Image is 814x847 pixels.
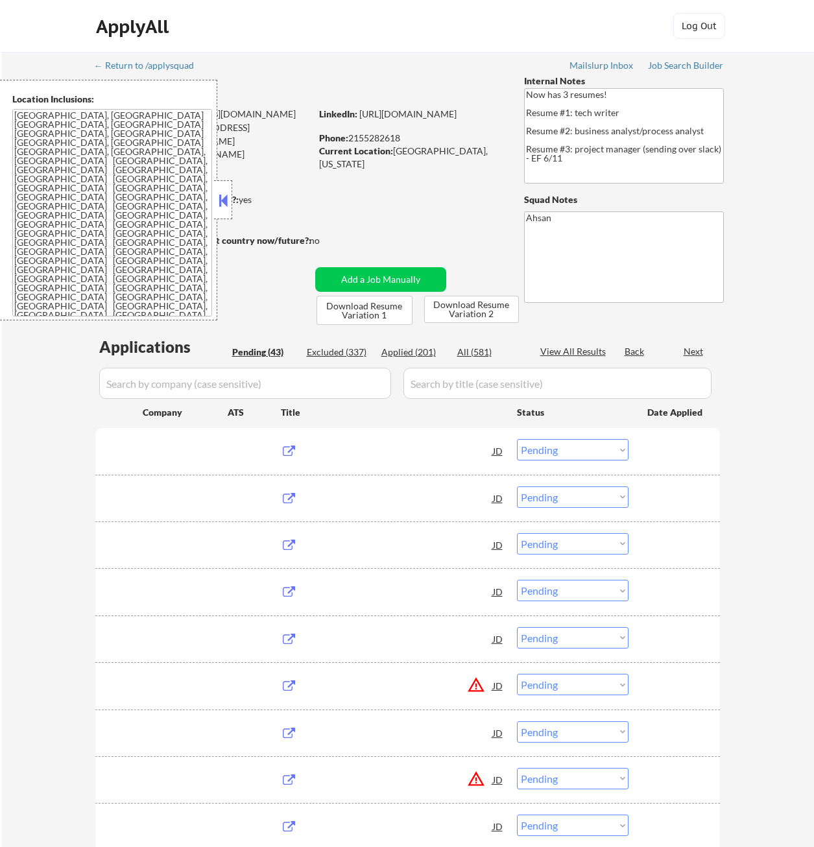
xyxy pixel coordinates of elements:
strong: Current Location: [319,145,393,156]
a: [URL][DOMAIN_NAME] [359,108,457,119]
strong: Phone: [319,132,348,143]
button: warning_amber [467,770,485,788]
div: Company [143,406,228,419]
div: JD [492,580,505,603]
div: JD [492,674,505,697]
a: Job Search Builder [648,60,724,73]
div: JD [492,768,505,791]
div: JD [492,815,505,838]
button: Add a Job Manually [315,267,446,292]
button: Download Resume Variation 1 [317,296,413,325]
div: ← Return to /applysquad [94,61,206,70]
button: Log Out [673,13,725,39]
div: ATS [228,406,281,419]
a: Mailslurp Inbox [569,60,634,73]
div: no [309,234,346,247]
div: JD [492,627,505,650]
div: View All Results [540,345,610,358]
div: 2155282618 [319,132,503,145]
div: JD [492,439,505,462]
div: ApplyAll [96,16,173,38]
div: Status [517,400,628,423]
div: Internal Notes [524,75,724,88]
div: Applications [99,339,228,355]
div: Squad Notes [524,193,724,206]
div: Applied (201) [381,346,446,359]
strong: LinkedIn: [319,108,357,119]
a: ← Return to /applysquad [94,60,206,73]
div: JD [492,533,505,556]
div: JD [492,721,505,745]
input: Search by title (case sensitive) [403,368,712,399]
div: Mailslurp Inbox [569,61,634,70]
input: Search by company (case sensitive) [99,368,391,399]
div: Pending (43) [232,346,297,359]
div: Back [625,345,645,358]
div: Date Applied [647,406,704,419]
div: Location Inclusions: [12,93,212,106]
div: Title [281,406,505,419]
div: JD [492,486,505,510]
button: warning_amber [467,676,485,694]
button: Download Resume Variation 2 [424,296,519,323]
div: Excluded (337) [307,346,372,359]
div: All (581) [457,346,522,359]
div: Next [684,345,704,358]
div: Job Search Builder [648,61,724,70]
div: [GEOGRAPHIC_DATA], [US_STATE] [319,145,503,170]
